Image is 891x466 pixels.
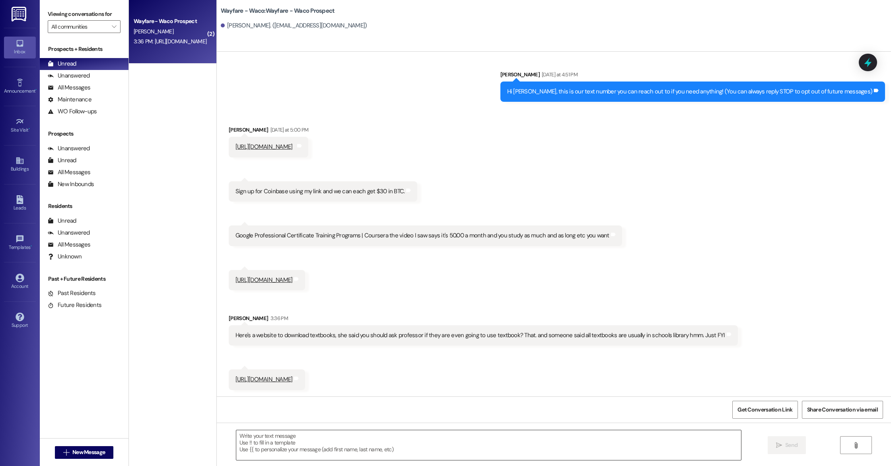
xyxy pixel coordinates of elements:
[48,107,97,116] div: WO Follow-ups
[40,130,128,138] div: Prospects
[268,126,309,134] div: [DATE] at 5:00 PM
[40,275,128,283] div: Past + Future Residents
[48,8,121,20] label: Viewing conversations for
[235,143,293,151] a: [URL][DOMAIN_NAME]
[48,72,90,80] div: Unanswered
[48,289,96,297] div: Past Residents
[807,406,878,414] span: Share Conversation via email
[802,401,883,419] button: Share Conversation via email
[29,126,30,132] span: •
[48,229,90,237] div: Unanswered
[48,180,94,188] div: New Inbounds
[134,28,173,35] span: [PERSON_NAME]
[40,45,128,53] div: Prospects + Residents
[500,70,885,82] div: [PERSON_NAME]
[4,232,36,254] a: Templates •
[776,442,782,449] i: 
[72,448,105,456] span: New Message
[785,441,798,449] span: Send
[48,217,76,225] div: Unread
[48,168,90,177] div: All Messages
[4,271,36,293] a: Account
[134,38,206,45] div: 3:36 PM: [URL][DOMAIN_NAME]
[48,95,91,104] div: Maintenance
[235,331,725,340] div: Here's a website to download textbooks, she said you should ask professor if they are even going ...
[112,23,116,30] i: 
[221,21,367,30] div: [PERSON_NAME]. ([EMAIL_ADDRESS][DOMAIN_NAME])
[48,83,90,92] div: All Messages
[31,243,32,249] span: •
[235,187,405,196] div: Sign up for Coinbase using my link and we can each get $30 in BTC.
[12,7,28,21] img: ResiDesk Logo
[4,310,36,332] a: Support
[768,436,806,454] button: Send
[235,375,293,383] a: [URL][DOMAIN_NAME]
[4,115,36,136] a: Site Visit •
[4,37,36,58] a: Inbox
[48,252,82,261] div: Unknown
[229,314,738,325] div: [PERSON_NAME]
[4,154,36,175] a: Buildings
[732,401,798,419] button: Get Conversation Link
[48,241,90,249] div: All Messages
[51,20,108,33] input: All communities
[55,446,114,459] button: New Message
[40,202,128,210] div: Residents
[268,314,288,322] div: 3:36 PM
[229,126,309,137] div: [PERSON_NAME]
[737,406,792,414] span: Get Conversation Link
[4,193,36,214] a: Leads
[63,449,69,456] i: 
[235,231,609,240] div: Google Professional Certificate Training Programs | Coursera the video I saw says it's 50.00 a mo...
[507,87,873,96] div: Hi [PERSON_NAME], this is our text number you can reach out to if you need anything! (You can alw...
[540,70,578,79] div: [DATE] at 4:51 PM
[48,60,76,68] div: Unread
[235,276,293,284] a: [URL][DOMAIN_NAME]
[35,87,37,93] span: •
[48,144,90,153] div: Unanswered
[48,156,76,165] div: Unread
[48,301,101,309] div: Future Residents
[221,7,335,15] b: Wayfare - Waco: Wayfare - Waco Prospect
[853,442,859,449] i: 
[134,17,207,25] div: Wayfare - Waco Prospect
